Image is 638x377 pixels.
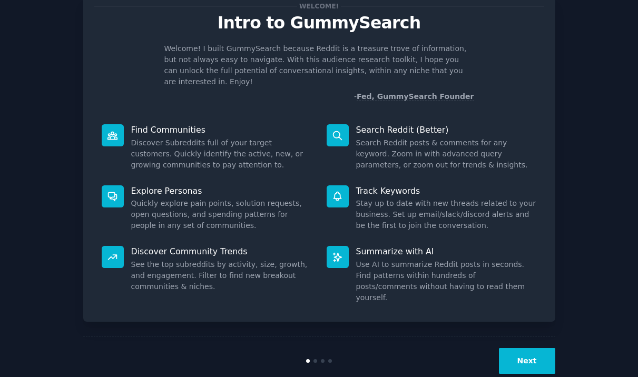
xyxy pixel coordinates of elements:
dd: Search Reddit posts & comments for any keyword. Zoom in with advanced query parameters, or zoom o... [356,137,537,171]
span: Welcome! [297,1,340,12]
dd: See the top subreddits by activity, size, growth, and engagement. Filter to find new breakout com... [131,259,312,292]
dd: Use AI to summarize Reddit posts in seconds. Find patterns within hundreds of posts/comments with... [356,259,537,303]
p: Summarize with AI [356,246,537,257]
dd: Quickly explore pain points, solution requests, open questions, and spending patterns for people ... [131,198,312,231]
p: Track Keywords [356,185,537,196]
a: Fed, GummySearch Founder [357,92,474,101]
p: Discover Community Trends [131,246,312,257]
p: Explore Personas [131,185,312,196]
p: Welcome! I built GummySearch because Reddit is a treasure trove of information, but not always ea... [164,43,474,87]
button: Next [499,348,555,374]
p: Intro to GummySearch [94,14,544,32]
p: Find Communities [131,124,312,135]
div: - [354,91,474,102]
p: Search Reddit (Better) [356,124,537,135]
dd: Discover Subreddits full of your target customers. Quickly identify the active, new, or growing c... [131,137,312,171]
dd: Stay up to date with new threads related to your business. Set up email/slack/discord alerts and ... [356,198,537,231]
